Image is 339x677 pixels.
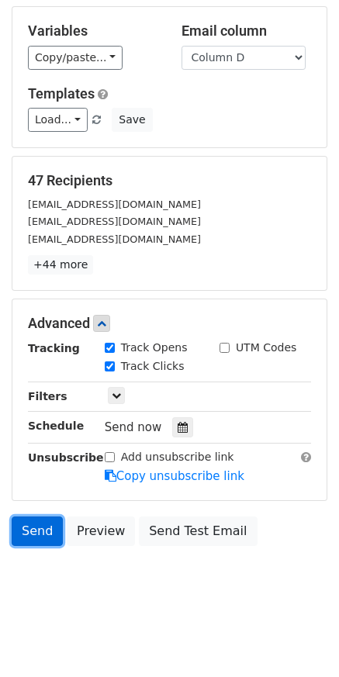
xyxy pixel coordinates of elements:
[28,255,93,275] a: +44 more
[105,469,244,483] a: Copy unsubscribe link
[28,199,201,210] small: [EMAIL_ADDRESS][DOMAIN_NAME]
[182,22,312,40] h5: Email column
[28,451,104,464] strong: Unsubscribe
[67,516,135,546] a: Preview
[28,233,201,245] small: [EMAIL_ADDRESS][DOMAIN_NAME]
[139,516,257,546] a: Send Test Email
[105,420,162,434] span: Send now
[28,342,80,354] strong: Tracking
[28,46,123,70] a: Copy/paste...
[261,603,339,677] iframe: Chat Widget
[28,216,201,227] small: [EMAIL_ADDRESS][DOMAIN_NAME]
[28,315,311,332] h5: Advanced
[121,358,185,375] label: Track Clicks
[28,85,95,102] a: Templates
[28,420,84,432] strong: Schedule
[28,172,311,189] h5: 47 Recipients
[121,340,188,356] label: Track Opens
[236,340,296,356] label: UTM Codes
[28,22,158,40] h5: Variables
[28,390,67,402] strong: Filters
[121,449,234,465] label: Add unsubscribe link
[112,108,152,132] button: Save
[12,516,63,546] a: Send
[28,108,88,132] a: Load...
